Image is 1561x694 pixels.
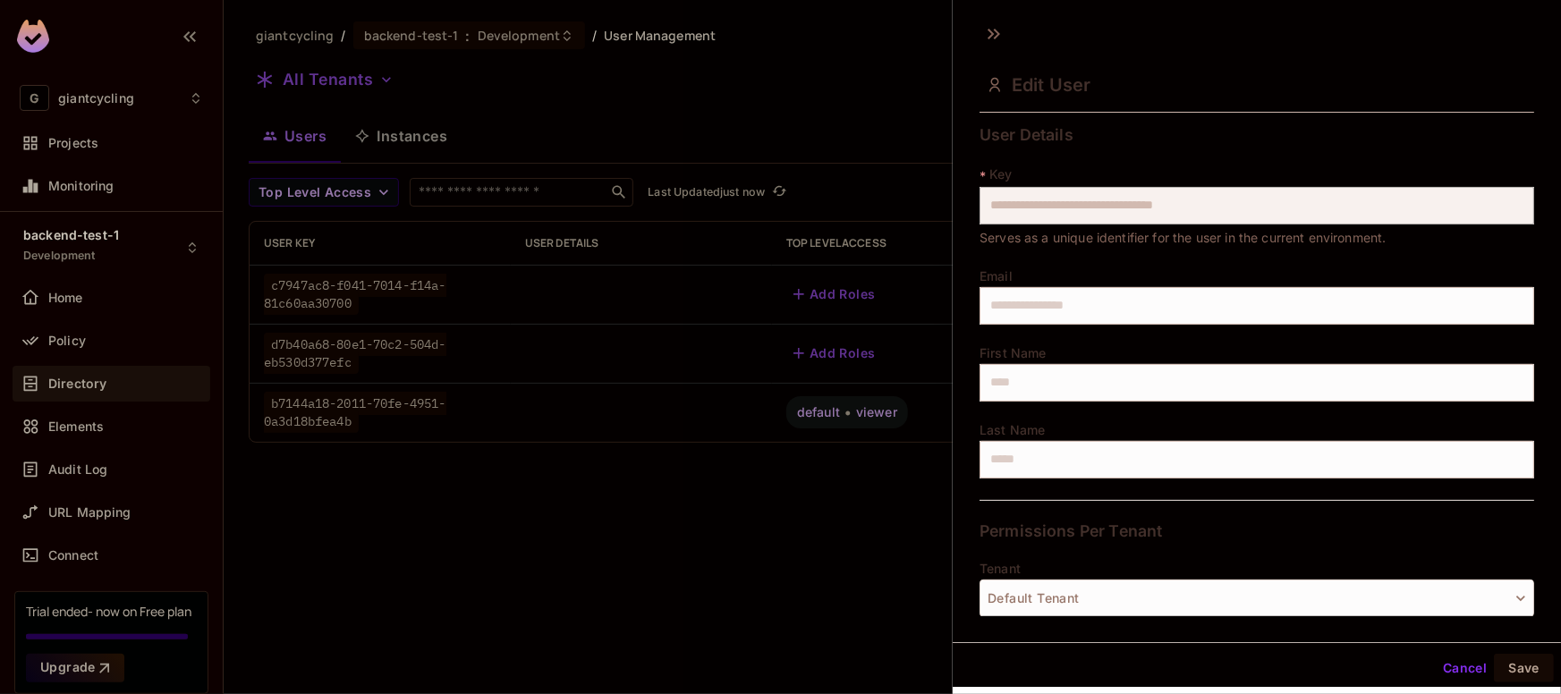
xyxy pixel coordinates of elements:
[980,423,1045,437] span: Last Name
[980,562,1021,576] span: Tenant
[1012,74,1090,96] span: Edit User
[980,269,1013,284] span: Email
[980,346,1047,360] span: First Name
[980,522,1162,540] span: Permissions Per Tenant
[989,167,1012,182] span: Key
[980,126,1073,144] span: User Details
[980,228,1387,248] span: Serves as a unique identifier for the user in the current environment.
[980,580,1534,617] button: Default Tenant
[1436,654,1494,682] button: Cancel
[1494,654,1554,682] button: Save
